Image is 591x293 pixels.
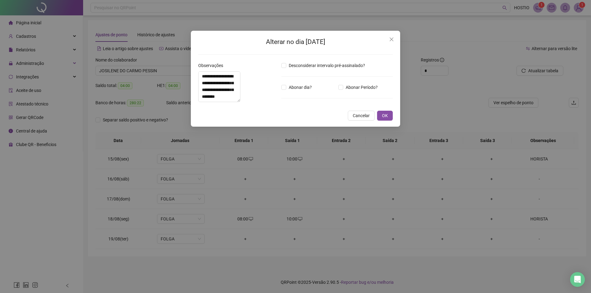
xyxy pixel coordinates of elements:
span: Abonar dia? [286,84,314,91]
button: Close [387,34,396,44]
label: Observações [198,62,227,69]
span: Abonar Período? [343,84,380,91]
button: Cancelar [348,111,375,121]
h2: Alterar no dia [DATE] [198,37,393,47]
span: Desconsiderar intervalo pré-assinalado? [286,62,368,69]
span: Cancelar [353,112,370,119]
div: Open Intercom Messenger [570,272,585,287]
span: OK [382,112,388,119]
span: close [389,37,394,42]
button: OK [377,111,393,121]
